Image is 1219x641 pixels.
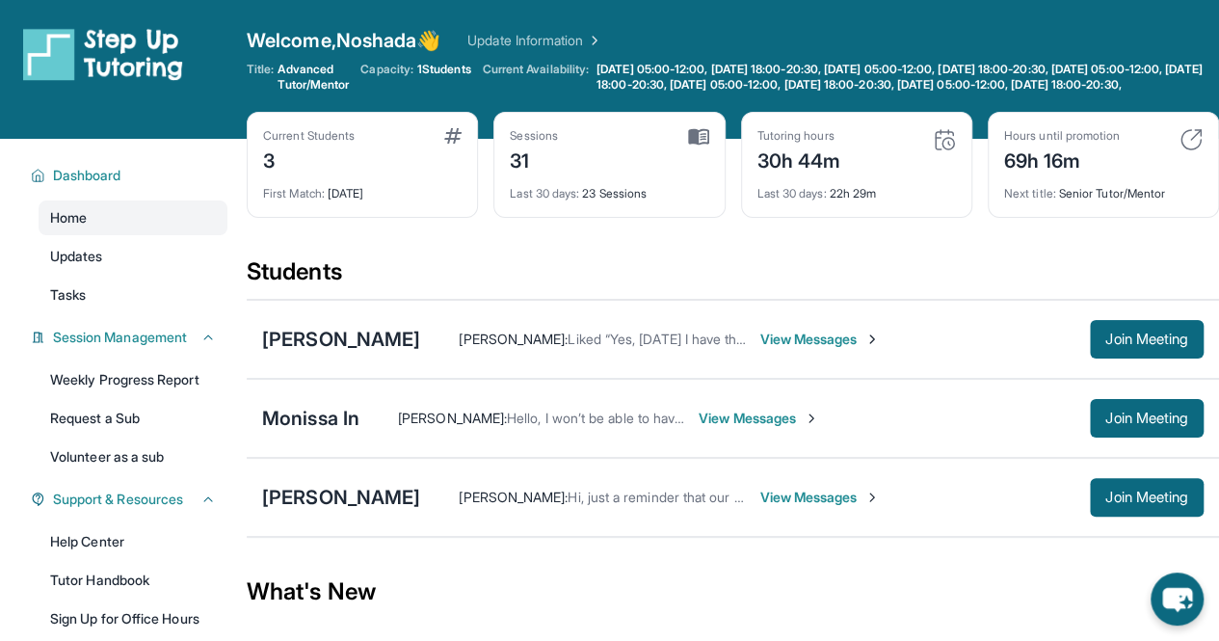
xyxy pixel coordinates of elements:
[459,331,568,347] span: [PERSON_NAME] :
[53,490,183,509] span: Support & Resources
[417,62,471,77] span: 1 Students
[45,328,216,347] button: Session Management
[263,186,325,200] span: First Match :
[804,411,819,426] img: Chevron-Right
[39,563,227,598] a: Tutor Handbook
[1151,573,1204,626] button: chat-button
[699,409,819,428] span: View Messages
[23,27,183,81] img: logo
[45,490,216,509] button: Support & Resources
[39,362,227,397] a: Weekly Progress Report
[757,144,841,174] div: 30h 44m
[1105,413,1188,424] span: Join Meeting
[398,410,507,426] span: [PERSON_NAME] :
[1090,399,1204,438] button: Join Meeting
[53,328,187,347] span: Session Management
[459,489,568,505] span: [PERSON_NAME] :
[263,144,355,174] div: 3
[263,174,462,201] div: [DATE]
[568,331,1105,347] span: Liked “Yes, [DATE] I have the session with [PERSON_NAME] from 9:30 PM to 10:30 PM.”
[1179,128,1203,151] img: card
[759,330,880,349] span: View Messages
[510,174,708,201] div: 23 Sessions
[262,484,420,511] div: [PERSON_NAME]
[757,186,827,200] span: Last 30 days :
[50,247,103,266] span: Updates
[1004,144,1120,174] div: 69h 16m
[864,332,880,347] img: Chevron-Right
[1090,320,1204,359] button: Join Meeting
[247,27,440,54] span: Welcome, Noshada 👋
[757,174,956,201] div: 22h 29m
[510,128,558,144] div: Sessions
[757,128,841,144] div: Tutoring hours
[39,524,227,559] a: Help Center
[50,285,86,305] span: Tasks
[39,440,227,474] a: Volunteer as a sub
[593,62,1219,93] a: [DATE] 05:00-12:00, [DATE] 18:00-20:30, [DATE] 05:00-12:00, [DATE] 18:00-20:30, [DATE] 05:00-12:0...
[39,278,227,312] a: Tasks
[568,489,1152,505] span: Hi, just a reminder that our next session with [PERSON_NAME] is [DATE] from 11:00am-12:00pm
[247,62,274,93] span: Title:
[864,490,880,505] img: Chevron-Right
[583,31,602,50] img: Chevron Right
[483,62,589,93] span: Current Availability:
[39,401,227,436] a: Request a Sub
[247,256,1219,299] div: Students
[759,488,880,507] span: View Messages
[510,144,558,174] div: 31
[510,186,579,200] span: Last 30 days :
[53,166,121,185] span: Dashboard
[45,166,216,185] button: Dashboard
[1105,492,1188,503] span: Join Meeting
[596,62,1215,93] span: [DATE] 05:00-12:00, [DATE] 18:00-20:30, [DATE] 05:00-12:00, [DATE] 18:00-20:30, [DATE] 05:00-12:0...
[467,31,602,50] a: Update Information
[50,208,87,227] span: Home
[1004,186,1056,200] span: Next title :
[1090,478,1204,517] button: Join Meeting
[263,128,355,144] div: Current Students
[247,549,1219,634] div: What's New
[688,128,709,146] img: card
[278,62,349,93] span: Advanced Tutor/Mentor
[360,62,413,77] span: Capacity:
[262,326,420,353] div: [PERSON_NAME]
[39,239,227,274] a: Updates
[1004,174,1203,201] div: Senior Tutor/Mentor
[262,405,359,432] div: Monissa In
[39,601,227,636] a: Sign Up for Office Hours
[933,128,956,151] img: card
[1105,334,1188,345] span: Join Meeting
[39,200,227,235] a: Home
[444,128,462,144] img: card
[1004,128,1120,144] div: Hours until promotion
